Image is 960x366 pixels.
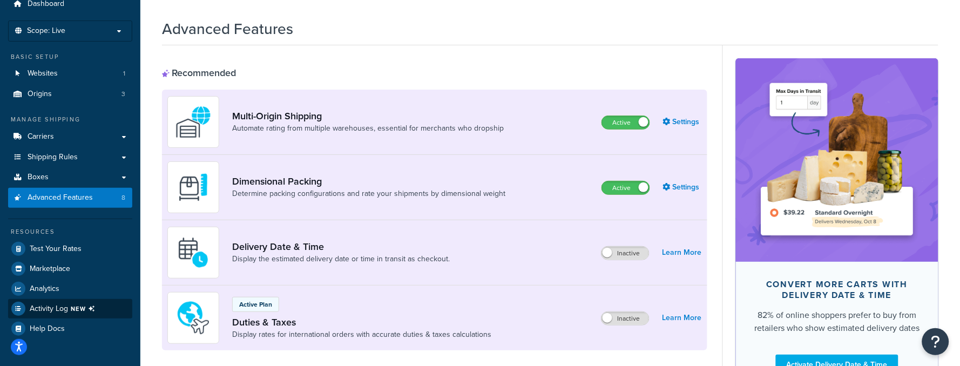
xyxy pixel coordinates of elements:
span: Boxes [28,173,49,182]
li: Origins [8,84,132,104]
a: Display rates for international orders with accurate duties & taxes calculations [232,329,491,340]
span: Scope: Live [27,26,65,36]
a: Origins3 [8,84,132,104]
a: Help Docs [8,319,132,338]
img: gfkeb5ejjkALwAAAABJRU5ErkJggg== [174,234,212,272]
a: Learn More [662,245,702,260]
span: NEW [71,304,99,313]
span: Websites [28,69,58,78]
a: Delivery Date & Time [232,241,450,253]
a: Analytics [8,279,132,299]
a: Dimensional Packing [232,175,505,187]
a: Test Your Rates [8,239,132,259]
li: Advanced Features [8,188,132,208]
a: Determine packing configurations and rate your shipments by dimensional weight [232,188,505,199]
label: Active [602,181,650,194]
span: Test Your Rates [30,245,82,254]
a: Multi-Origin Shipping [232,110,504,122]
img: WatD5o0RtDAAAAAElFTkSuQmCC [174,103,212,141]
div: Resources [8,227,132,236]
img: DTVBYsAAAAAASUVORK5CYII= [174,168,212,206]
label: Inactive [601,247,649,260]
span: 8 [121,193,125,202]
span: Carriers [28,132,54,141]
a: Automate rating from multiple warehouses, essential for merchants who dropship [232,123,504,134]
li: [object Object] [8,299,132,318]
div: Basic Setup [8,52,132,62]
span: Analytics [30,284,59,294]
a: Websites1 [8,64,132,84]
div: Recommended [162,67,236,79]
img: icon-duo-feat-landed-cost-7136b061.png [174,299,212,337]
a: Activity LogNEW [8,299,132,318]
p: Active Plan [239,300,272,309]
a: Marketplace [8,259,132,279]
a: Carriers [8,127,132,147]
span: Shipping Rules [28,153,78,162]
img: feature-image-ddt-36eae7f7280da8017bfb280eaccd9c446f90b1fe08728e4019434db127062ab4.png [752,74,922,245]
span: Help Docs [30,324,65,334]
span: Marketplace [30,265,70,274]
h1: Advanced Features [162,18,293,39]
span: Activity Log [30,302,99,316]
a: Learn More [662,310,702,326]
button: Open Resource Center [922,328,949,355]
span: Origins [28,90,52,99]
label: Active [602,116,650,129]
div: 82% of online shoppers prefer to buy from retailers who show estimated delivery dates [753,309,921,335]
a: Advanced Features8 [8,188,132,208]
a: Display the estimated delivery date or time in transit as checkout. [232,254,450,265]
a: Shipping Rules [8,147,132,167]
label: Inactive [601,312,649,325]
a: Settings [663,114,702,130]
div: Convert more carts with delivery date & time [753,279,921,301]
span: Advanced Features [28,193,93,202]
a: Boxes [8,167,132,187]
li: Websites [8,64,132,84]
div: Manage Shipping [8,115,132,124]
span: 3 [121,90,125,99]
a: Duties & Taxes [232,316,491,328]
span: 1 [123,69,125,78]
a: Settings [663,180,702,195]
